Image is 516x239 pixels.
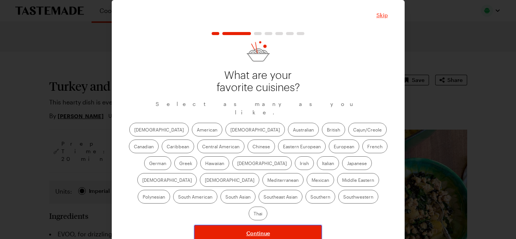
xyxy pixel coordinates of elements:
[262,173,304,187] label: Mediterranean
[192,123,222,136] label: American
[348,123,387,136] label: Cajun/Creole
[329,140,359,153] label: European
[138,190,170,204] label: Polynesian
[305,190,335,204] label: Southern
[342,156,372,170] label: Japanese
[248,140,275,153] label: Chinese
[376,11,388,19] button: Close
[129,123,189,136] label: [DEMOGRAPHIC_DATA]
[129,100,388,117] p: Select as many as you like.
[212,69,304,94] p: What are your favorite cuisines?
[232,156,292,170] label: [DEMOGRAPHIC_DATA]
[307,173,334,187] label: Mexican
[376,11,388,19] span: Skip
[322,123,345,136] label: British
[137,173,197,187] label: [DEMOGRAPHIC_DATA]
[249,207,267,220] label: Thai
[246,229,270,237] span: Continue
[295,156,314,170] label: Irish
[197,140,244,153] label: Central American
[259,190,302,204] label: Southeast Asian
[144,156,171,170] label: German
[174,156,197,170] label: Greek
[278,140,326,153] label: Eastern European
[288,123,319,136] label: Australian
[162,140,194,153] label: Caribbean
[173,190,217,204] label: South American
[220,190,256,204] label: South Asian
[362,140,387,153] label: French
[338,190,378,204] label: Southwestern
[200,173,259,187] label: [DEMOGRAPHIC_DATA]
[200,156,229,170] label: Hawaiian
[225,123,285,136] label: [DEMOGRAPHIC_DATA]
[337,173,379,187] label: Middle Eastern
[129,140,159,153] label: Canadian
[317,156,339,170] label: Italian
